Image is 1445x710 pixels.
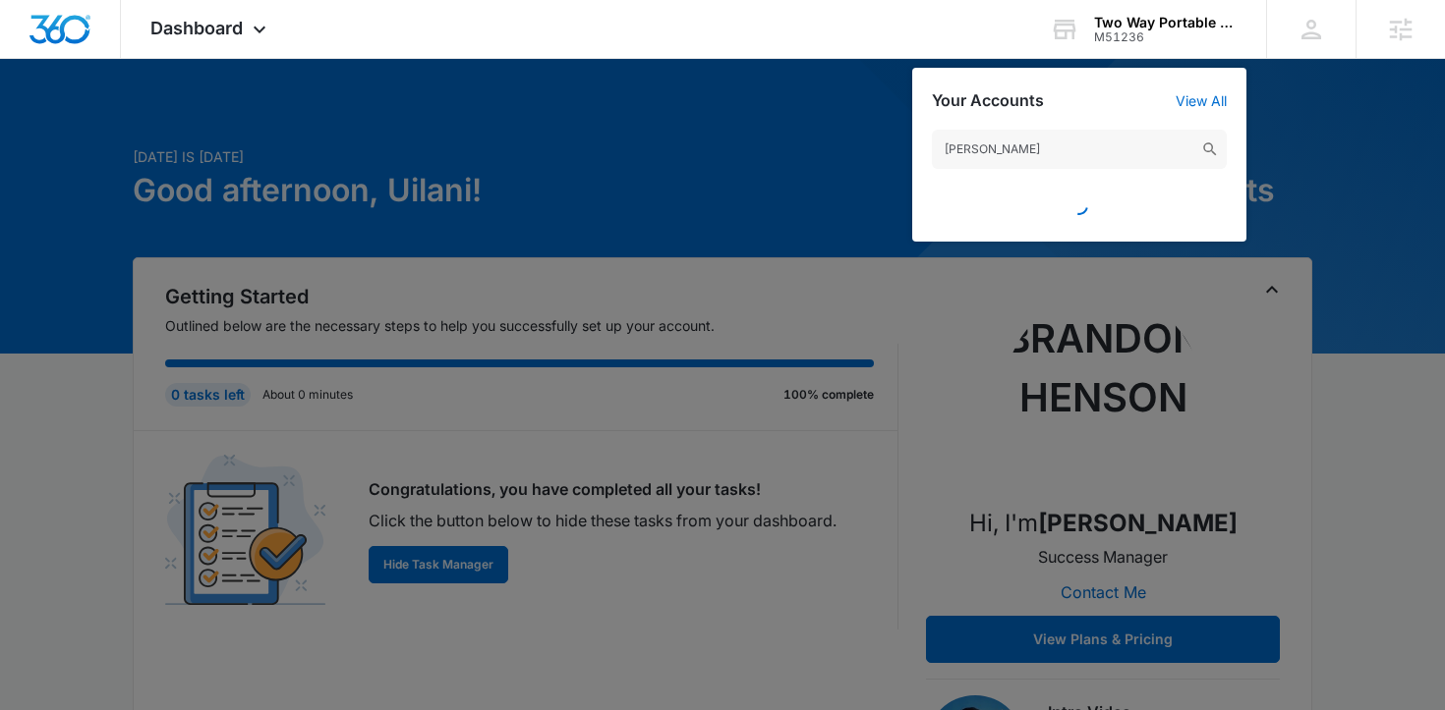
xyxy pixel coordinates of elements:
[932,91,1044,110] h2: Your Accounts
[1094,30,1238,44] div: account id
[1176,92,1227,109] a: View All
[932,130,1227,169] input: Search Accounts
[1094,15,1238,30] div: account name
[150,18,243,38] span: Dashboard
